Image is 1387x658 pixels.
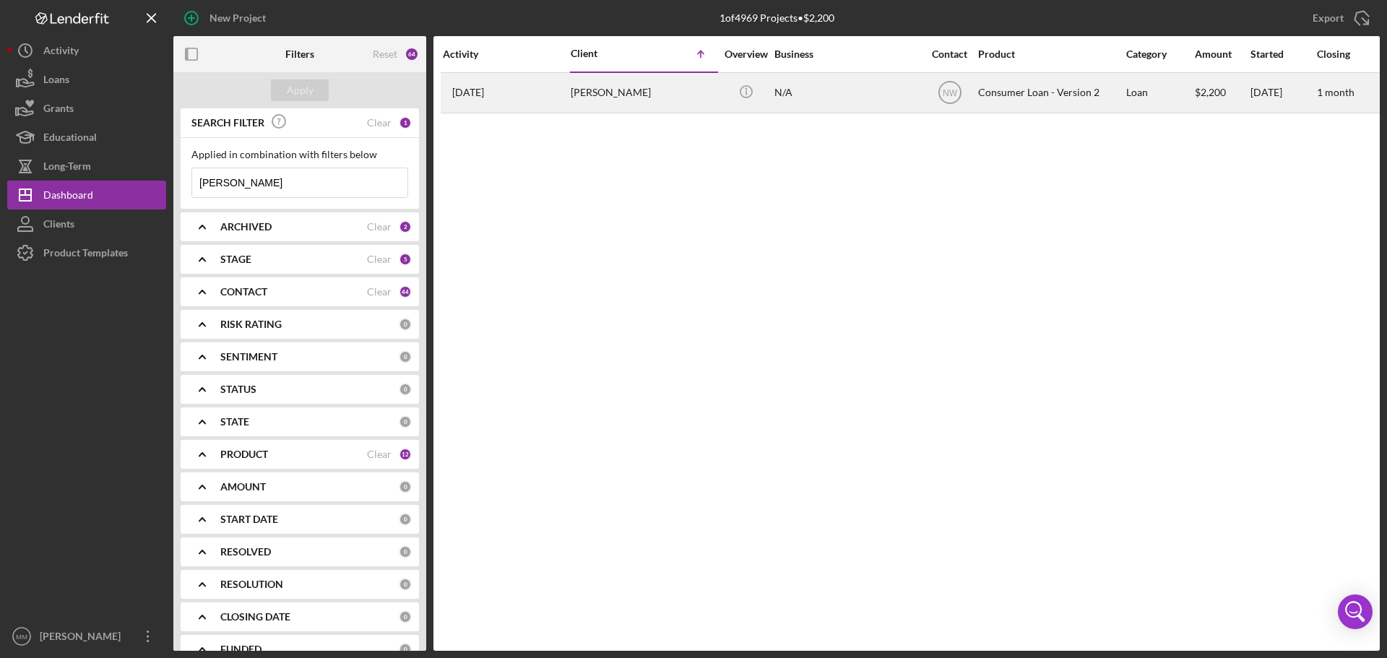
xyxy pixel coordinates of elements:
[1313,4,1344,33] div: Export
[1298,4,1380,33] button: Export
[7,36,166,65] button: Activity
[720,12,834,24] div: 1 of 4969 Projects • $2,200
[571,48,643,59] div: Client
[220,644,262,655] b: FUNDED
[36,622,130,654] div: [PERSON_NAME]
[43,94,74,126] div: Grants
[220,254,251,265] b: STAGE
[399,318,412,331] div: 0
[7,181,166,209] button: Dashboard
[220,221,272,233] b: ARCHIVED
[774,48,919,60] div: Business
[452,87,484,98] time: 2025-08-07 14:00
[399,415,412,428] div: 0
[7,622,166,651] button: MM[PERSON_NAME]
[405,47,419,61] div: 64
[220,319,282,330] b: RISK RATING
[1195,74,1249,112] div: $2,200
[220,416,249,428] b: STATE
[399,610,412,623] div: 0
[173,4,280,33] button: New Project
[367,117,392,129] div: Clear
[7,65,166,94] button: Loans
[7,238,166,267] button: Product Templates
[43,181,93,213] div: Dashboard
[7,152,166,181] button: Long-Term
[367,449,392,460] div: Clear
[220,579,283,590] b: RESOLUTION
[16,633,27,641] text: MM
[220,611,290,623] b: CLOSING DATE
[399,285,412,298] div: 44
[978,74,1123,112] div: Consumer Loan - Version 2
[7,209,166,238] button: Clients
[367,286,392,298] div: Clear
[399,480,412,493] div: 0
[399,643,412,656] div: 0
[220,351,277,363] b: SENTIMENT
[367,254,392,265] div: Clear
[399,383,412,396] div: 0
[43,36,79,69] div: Activity
[191,149,408,160] div: Applied in combination with filters below
[978,48,1123,60] div: Product
[220,514,278,525] b: START DATE
[1250,48,1315,60] div: Started
[285,48,314,60] b: Filters
[443,48,569,60] div: Activity
[1250,74,1315,112] div: [DATE]
[399,220,412,233] div: 2
[399,513,412,526] div: 0
[774,74,919,112] div: N/A
[209,4,266,33] div: New Project
[7,123,166,152] button: Educational
[373,48,397,60] div: Reset
[220,384,256,395] b: STATUS
[399,253,412,266] div: 5
[220,546,271,558] b: RESOLVED
[43,238,128,271] div: Product Templates
[1126,48,1193,60] div: Category
[43,65,69,98] div: Loans
[922,48,977,60] div: Contact
[287,79,314,101] div: Apply
[1126,74,1193,112] div: Loan
[43,152,91,184] div: Long-Term
[719,48,773,60] div: Overview
[43,123,97,155] div: Educational
[571,74,715,112] div: [PERSON_NAME]
[367,221,392,233] div: Clear
[43,209,74,242] div: Clients
[191,117,264,129] b: SEARCH FILTER
[399,350,412,363] div: 0
[271,79,329,101] button: Apply
[943,88,958,98] text: NW
[1338,594,1373,629] div: Open Intercom Messenger
[1195,48,1249,60] div: Amount
[399,545,412,558] div: 0
[399,578,412,591] div: 0
[220,449,268,460] b: PRODUCT
[399,448,412,461] div: 12
[220,286,267,298] b: CONTACT
[220,481,266,493] b: AMOUNT
[7,94,166,123] button: Grants
[399,116,412,129] div: 1
[1317,86,1354,98] time: 1 month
